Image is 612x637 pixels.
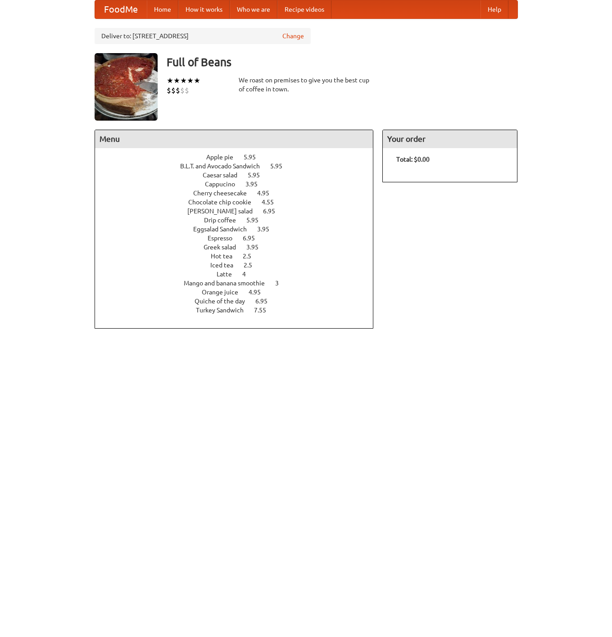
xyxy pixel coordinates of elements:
a: Orange juice 4.95 [202,289,277,296]
h4: Your order [383,130,517,148]
span: 4.55 [262,199,283,206]
li: ★ [180,76,187,86]
a: Caesar salad 5.95 [203,172,277,179]
span: 5.95 [248,172,269,179]
span: Iced tea [210,262,242,269]
li: ★ [194,76,200,86]
a: Cherry cheesecake 4.95 [193,190,286,197]
span: Cappucino [205,181,244,188]
span: 3.95 [246,244,267,251]
a: Cappucino 3.95 [205,181,274,188]
a: Drip coffee 5.95 [204,217,275,224]
span: 7.55 [254,307,275,314]
a: B.L.T. and Avocado Sandwich 5.95 [180,163,299,170]
span: 3 [275,280,288,287]
span: Drip coffee [204,217,245,224]
a: Iced tea 2.5 [210,262,269,269]
span: 4.95 [249,289,270,296]
img: angular.jpg [95,53,158,121]
span: 6.95 [255,298,277,305]
a: [PERSON_NAME] salad 6.95 [187,208,292,215]
a: Help [481,0,508,18]
li: $ [180,86,185,95]
a: FoodMe [95,0,147,18]
span: Eggsalad Sandwich [193,226,256,233]
span: 6.95 [243,235,264,242]
a: Who we are [230,0,277,18]
a: Latte 4 [217,271,263,278]
span: Caesar salad [203,172,246,179]
span: [PERSON_NAME] salad [187,208,262,215]
span: 2.5 [243,253,260,260]
li: $ [176,86,180,95]
a: Apple pie 5.95 [206,154,272,161]
a: Espresso 6.95 [208,235,272,242]
a: Change [282,32,304,41]
span: 5.95 [270,163,291,170]
a: Greek salad 3.95 [204,244,275,251]
span: Hot tea [211,253,241,260]
b: Total: $0.00 [396,156,430,163]
span: Latte [217,271,241,278]
a: Hot tea 2.5 [211,253,268,260]
span: 6.95 [263,208,284,215]
span: Greek salad [204,244,245,251]
li: $ [167,86,171,95]
span: Mango and banana smoothie [184,280,274,287]
span: Orange juice [202,289,247,296]
li: ★ [173,76,180,86]
a: How it works [178,0,230,18]
span: Chocolate chip cookie [188,199,260,206]
span: 4.95 [257,190,278,197]
h4: Menu [95,130,373,148]
div: Deliver to: [STREET_ADDRESS] [95,28,311,44]
span: 3.95 [245,181,267,188]
span: 2.5 [244,262,261,269]
span: B.L.T. and Avocado Sandwich [180,163,269,170]
span: Espresso [208,235,241,242]
span: 4 [242,271,255,278]
a: Turkey Sandwich 7.55 [196,307,283,314]
li: $ [185,86,189,95]
h3: Full of Beans [167,53,518,71]
a: Home [147,0,178,18]
span: Cherry cheesecake [193,190,256,197]
li: ★ [167,76,173,86]
span: 5.95 [246,217,267,224]
span: Quiche of the day [195,298,254,305]
span: 5.95 [244,154,265,161]
div: We roast on premises to give you the best cup of coffee in town. [239,76,374,94]
a: Eggsalad Sandwich 3.95 [193,226,286,233]
a: Quiche of the day 6.95 [195,298,284,305]
li: ★ [187,76,194,86]
a: Mango and banana smoothie 3 [184,280,295,287]
a: Chocolate chip cookie 4.55 [188,199,290,206]
a: Recipe videos [277,0,331,18]
span: Apple pie [206,154,242,161]
span: Turkey Sandwich [196,307,253,314]
li: $ [171,86,176,95]
span: 3.95 [257,226,278,233]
